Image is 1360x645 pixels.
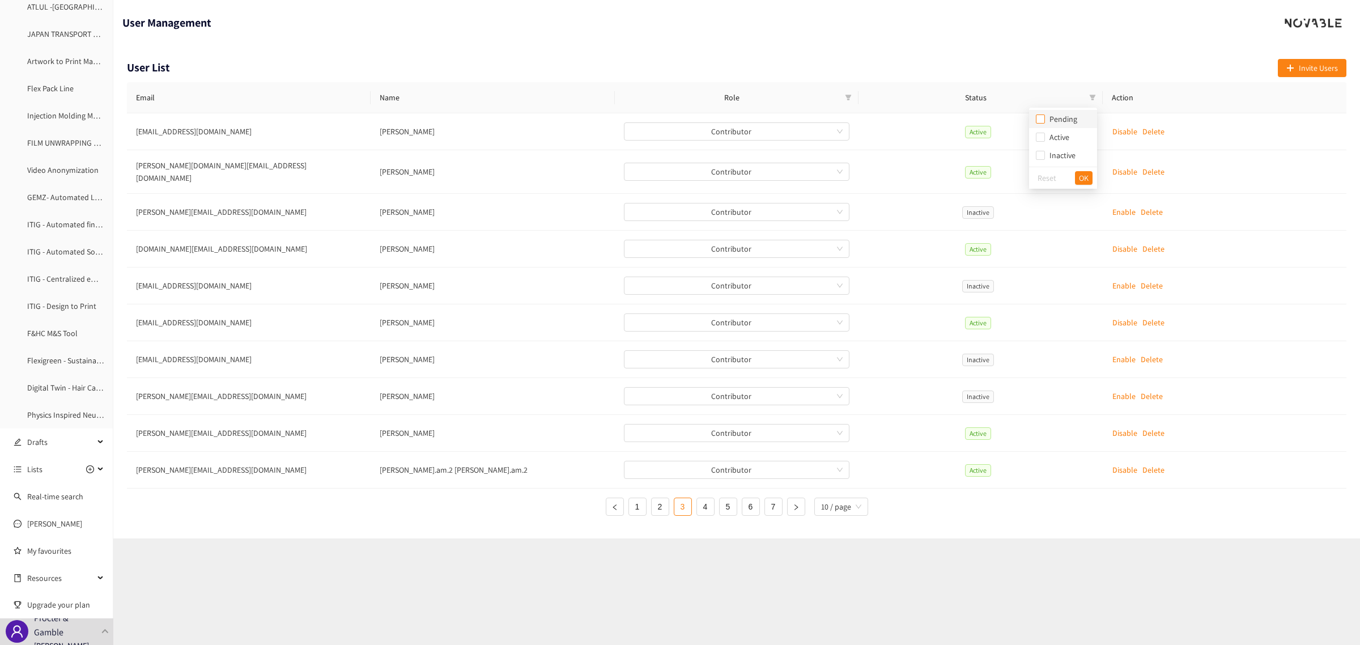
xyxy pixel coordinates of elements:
[1142,424,1164,442] button: Delete
[631,351,843,368] span: Contributor
[965,464,991,477] span: Active
[27,274,213,284] a: ITIG - Centralized employee self-service travel solutions
[1045,132,1069,142] span: Active
[765,498,782,515] a: 7
[719,498,737,516] li: 5
[27,328,78,338] a: F&HC M&S Tool
[371,194,614,231] td: Xin Ying Lee
[14,465,22,473] span: unordered-list
[14,574,22,582] span: book
[371,378,614,415] td: Marcial Machado
[371,268,614,304] td: Alan Liu
[1142,122,1164,141] button: Delete
[1112,427,1137,439] p: Disable
[1045,150,1076,160] span: Inactive
[742,498,760,516] li: 6
[371,452,614,489] td: mansour.am.2 mansour.am.2
[965,317,991,329] span: Active
[1303,591,1360,645] iframe: Chat Widget
[787,498,805,516] button: right
[34,611,97,639] p: Procter & Gamble
[27,56,127,66] a: Artwork to Print Management
[127,452,371,489] td: [PERSON_NAME][EMAIL_ADDRESS][DOMAIN_NAME]
[631,123,843,140] span: Contributor
[127,341,371,378] td: [EMAIL_ADDRESS][DOMAIN_NAME]
[1112,206,1136,218] p: Enable
[1142,461,1164,479] button: Delete
[1112,316,1137,329] p: Disable
[371,415,614,452] td: Neil MacLeod
[10,625,24,638] span: user
[1112,279,1136,292] p: Enable
[27,111,108,121] a: Injection Molding Model
[606,498,624,516] li: Previous Page
[371,113,614,150] td: Evans Kataka
[1103,82,1346,113] th: Action
[962,354,994,366] span: Inactive
[962,391,994,403] span: Inactive
[1142,427,1164,439] p: Delete
[371,341,614,378] td: yi ma
[868,91,1084,104] span: Status
[27,383,125,393] a: Digital Twin - Hair Care Bottle
[1112,243,1137,255] p: Disable
[652,498,669,515] a: 2
[127,378,371,415] td: [PERSON_NAME][EMAIL_ADDRESS][DOMAIN_NAME]
[965,126,991,138] span: Active
[1142,316,1164,329] p: Delete
[674,498,692,516] li: 3
[1112,163,1137,181] button: Disable
[27,491,83,502] a: Real-time search
[127,82,371,113] th: Email
[720,498,737,515] a: 5
[127,304,371,341] td: [EMAIL_ADDRESS][DOMAIN_NAME]
[631,203,843,220] span: Contributor
[764,498,783,516] li: 7
[1141,353,1163,366] p: Delete
[1141,390,1163,402] p: Delete
[1142,125,1164,138] p: Delete
[1142,163,1164,181] button: Delete
[1141,206,1163,218] p: Delete
[1112,203,1136,221] button: Enable
[606,498,624,516] button: left
[1112,240,1137,258] button: Disable
[127,113,371,150] td: [EMAIL_ADDRESS][DOMAIN_NAME]
[965,243,991,256] span: Active
[27,567,94,589] span: Resources
[1141,203,1163,221] button: Delete
[371,82,614,113] th: Name
[631,388,843,405] span: Contributor
[962,280,994,292] span: Inactive
[962,206,994,219] span: Inactive
[843,89,854,106] span: filter
[1299,62,1338,74] span: Invite Users
[27,410,136,420] a: Physics Inspired Neural Network
[814,498,868,516] div: Page Size
[965,427,991,440] span: Active
[27,83,74,94] a: Flex Pack Line
[371,150,614,194] td: Brian Kosina
[631,314,843,331] span: Contributor
[787,498,805,516] li: Next Page
[1142,243,1164,255] p: Delete
[1142,464,1164,476] p: Delete
[1089,94,1096,101] span: filter
[27,519,82,529] a: [PERSON_NAME]
[371,304,614,341] td: John Lount
[611,504,618,511] span: left
[1112,424,1137,442] button: Disable
[1112,390,1136,402] p: Enable
[1034,171,1060,185] button: Reset
[27,431,94,453] span: Drafts
[631,277,843,294] span: Contributor
[742,498,759,515] a: 6
[1141,279,1163,292] p: Delete
[127,415,371,452] td: [PERSON_NAME][EMAIL_ADDRESS][DOMAIN_NAME]
[27,355,142,366] a: Flexigreen - Sustainable Packaging
[1112,122,1137,141] button: Disable
[821,498,861,515] span: 10 / page
[631,163,843,180] span: Contributor
[628,498,647,516] li: 1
